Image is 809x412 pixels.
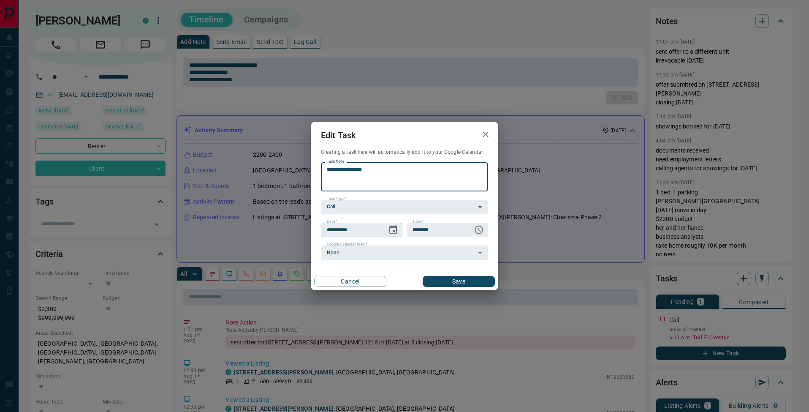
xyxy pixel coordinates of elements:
button: Save [423,276,495,287]
label: Date [327,219,337,224]
label: Time [413,219,424,224]
button: Cancel [314,276,386,287]
div: Call [321,200,488,214]
h2: Edit Task [311,122,366,149]
label: Google Calendar Alert [327,242,367,247]
button: Choose date, selected date is Aug 12, 2025 [385,221,402,238]
div: None [321,246,488,260]
p: Creating a task here will automatically add it to your Google Calendar. [321,149,488,156]
label: Task Type [327,196,347,202]
label: Task Note [327,159,344,164]
button: Choose time, selected time is 6:00 AM [470,221,487,238]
